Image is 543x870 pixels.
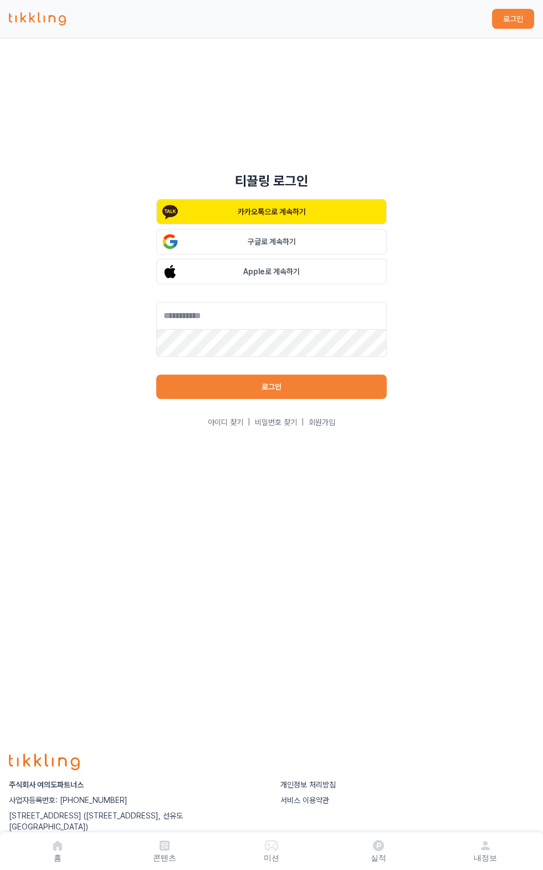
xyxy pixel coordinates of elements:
[432,837,539,866] a: 내정보
[54,852,62,863] p: 홈
[218,837,325,866] button: 미션
[280,796,329,805] a: 서비스 이용약관
[492,9,534,29] button: 로그인
[156,199,387,224] button: 카카오톡으로 계속하기
[208,417,243,428] a: 아이디 찾기
[156,375,387,399] button: 로그인
[371,852,386,863] p: 실적
[264,852,279,863] p: 미션
[325,837,432,866] a: 실적
[238,206,306,217] p: 카카오톡으로 계속하기
[156,259,387,284] button: Apple로 계속하기
[153,852,176,863] p: 콘텐츠
[9,754,80,770] img: logo
[9,779,263,790] p: 주식회사 여의도파트너스
[4,837,111,866] a: 홈
[9,810,263,832] p: [STREET_ADDRESS] ([STREET_ADDRESS], 선유도 [GEOGRAPHIC_DATA])
[301,417,304,428] span: |
[474,852,497,863] p: 내정보
[9,12,66,25] img: 티끌링
[156,229,387,254] button: 구글로 계속하기
[9,795,263,806] p: 사업자등록번호: [PHONE_NUMBER]
[235,172,308,190] h1: 티끌링 로그인
[309,417,335,428] a: 회원가입
[111,837,218,866] a: 콘텐츠
[280,780,336,789] a: 개인정보 처리방침
[265,839,278,852] img: 미션
[255,417,297,428] a: 비밀번호 찾기
[248,417,250,428] span: |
